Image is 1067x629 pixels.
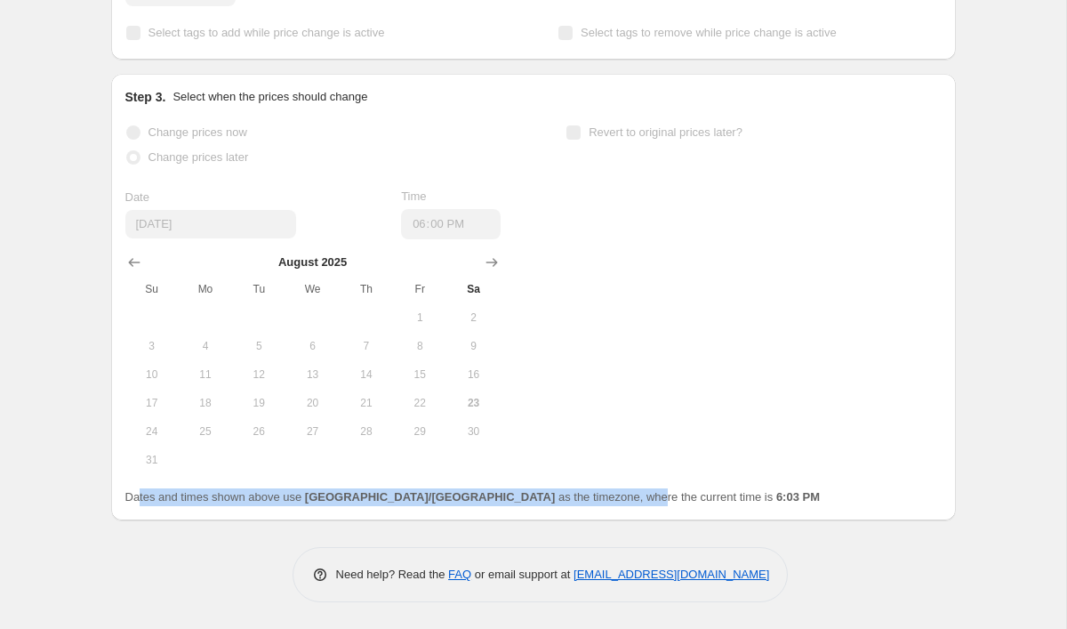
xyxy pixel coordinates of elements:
span: 24 [132,424,172,439]
button: Wednesday August 6 2025 [285,332,339,360]
button: Show next month, September 2025 [479,250,504,275]
span: Need help? Read the [336,568,449,581]
span: 30 [453,424,493,439]
th: Sunday [125,275,179,303]
span: Change prices later [148,150,249,164]
button: Thursday August 14 2025 [340,360,393,389]
span: We [293,282,332,296]
span: 16 [453,367,493,382]
span: Fr [400,282,439,296]
span: Date [125,190,149,204]
p: Select when the prices should change [172,88,367,106]
button: Monday August 4 2025 [179,332,232,360]
span: 15 [400,367,439,382]
span: 23 [453,396,493,410]
span: 11 [186,367,225,382]
input: 12:00 [401,209,501,239]
b: [GEOGRAPHIC_DATA]/[GEOGRAPHIC_DATA] [305,490,555,504]
span: Change prices now [148,125,247,139]
button: Sunday August 17 2025 [125,389,179,417]
span: 1 [400,310,439,325]
button: Sunday August 31 2025 [125,446,179,474]
button: Friday August 8 2025 [393,332,446,360]
span: Select tags to remove while price change is active [581,26,837,39]
button: Show previous month, July 2025 [122,250,147,275]
button: Wednesday August 20 2025 [285,389,339,417]
button: Saturday August 9 2025 [446,332,500,360]
button: Saturday August 2 2025 [446,303,500,332]
button: Friday August 1 2025 [393,303,446,332]
span: 4 [186,339,225,353]
span: 19 [239,396,278,410]
th: Tuesday [232,275,285,303]
span: Su [132,282,172,296]
th: Thursday [340,275,393,303]
button: Thursday August 28 2025 [340,417,393,446]
span: 8 [400,339,439,353]
button: Friday August 29 2025 [393,417,446,446]
button: Sunday August 3 2025 [125,332,179,360]
span: Time [401,190,426,203]
button: Friday August 22 2025 [393,389,446,417]
a: FAQ [448,568,471,581]
span: 14 [347,367,386,382]
button: Wednesday August 13 2025 [285,360,339,389]
span: 31 [132,453,172,467]
span: Revert to original prices later? [589,125,742,139]
span: Sa [453,282,493,296]
span: Mo [186,282,225,296]
button: Sunday August 10 2025 [125,360,179,389]
span: 17 [132,396,172,410]
span: Th [347,282,386,296]
span: 20 [293,396,332,410]
th: Friday [393,275,446,303]
th: Monday [179,275,232,303]
span: 29 [400,424,439,439]
button: Monday August 11 2025 [179,360,232,389]
span: 26 [239,424,278,439]
button: Friday August 15 2025 [393,360,446,389]
span: 9 [453,339,493,353]
th: Saturday [446,275,500,303]
span: 13 [293,367,332,382]
button: Monday August 25 2025 [179,417,232,446]
span: 28 [347,424,386,439]
button: Sunday August 24 2025 [125,417,179,446]
button: Monday August 18 2025 [179,389,232,417]
button: Wednesday August 27 2025 [285,417,339,446]
span: 7 [347,339,386,353]
span: 10 [132,367,172,382]
span: 27 [293,424,332,439]
button: Tuesday August 19 2025 [232,389,285,417]
th: Wednesday [285,275,339,303]
span: 3 [132,339,172,353]
span: 2 [453,310,493,325]
button: Thursday August 21 2025 [340,389,393,417]
span: 22 [400,396,439,410]
button: Saturday August 30 2025 [446,417,500,446]
b: 6:03 PM [776,490,820,504]
span: or email support at [471,568,574,581]
input: 8/23/2025 [125,210,296,238]
span: 6 [293,339,332,353]
span: Dates and times shown above use as the timezone, where the current time is [125,490,821,504]
a: [EMAIL_ADDRESS][DOMAIN_NAME] [574,568,769,581]
button: Saturday August 16 2025 [446,360,500,389]
h2: Step 3. [125,88,166,106]
span: 5 [239,339,278,353]
button: Tuesday August 5 2025 [232,332,285,360]
span: 21 [347,396,386,410]
span: Tu [239,282,278,296]
button: Tuesday August 26 2025 [232,417,285,446]
span: Select tags to add while price change is active [148,26,385,39]
span: 25 [186,424,225,439]
button: Tuesday August 12 2025 [232,360,285,389]
span: 12 [239,367,278,382]
button: Thursday August 7 2025 [340,332,393,360]
span: 18 [186,396,225,410]
button: Today Saturday August 23 2025 [446,389,500,417]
